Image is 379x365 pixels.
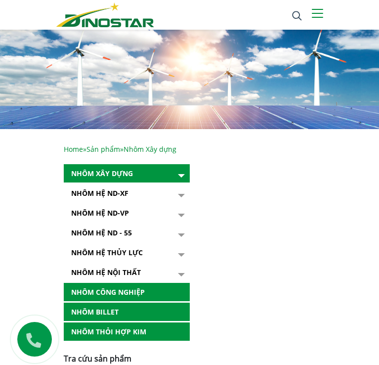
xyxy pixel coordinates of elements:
[86,144,120,154] a: Sản phẩm
[64,144,83,154] a: Home
[64,164,190,183] a: Nhôm Xây dựng
[64,322,190,341] a: Nhôm Thỏi hợp kim
[124,144,176,154] span: Nhôm Xây dựng
[64,243,190,262] a: Nhôm hệ thủy lực
[64,204,190,223] a: Nhôm Hệ ND-VP
[64,224,190,242] a: NHÔM HỆ ND - 55
[64,353,131,364] span: Tra cứu sản phẩm
[64,283,190,302] a: Nhôm Công nghiệp
[56,2,154,27] img: Nhôm Dinostar
[64,184,190,203] a: Nhôm Hệ ND-XF
[292,11,302,21] img: search
[64,303,190,321] a: Nhôm Billet
[64,263,190,282] a: Nhôm hệ nội thất
[64,144,176,154] span: » »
